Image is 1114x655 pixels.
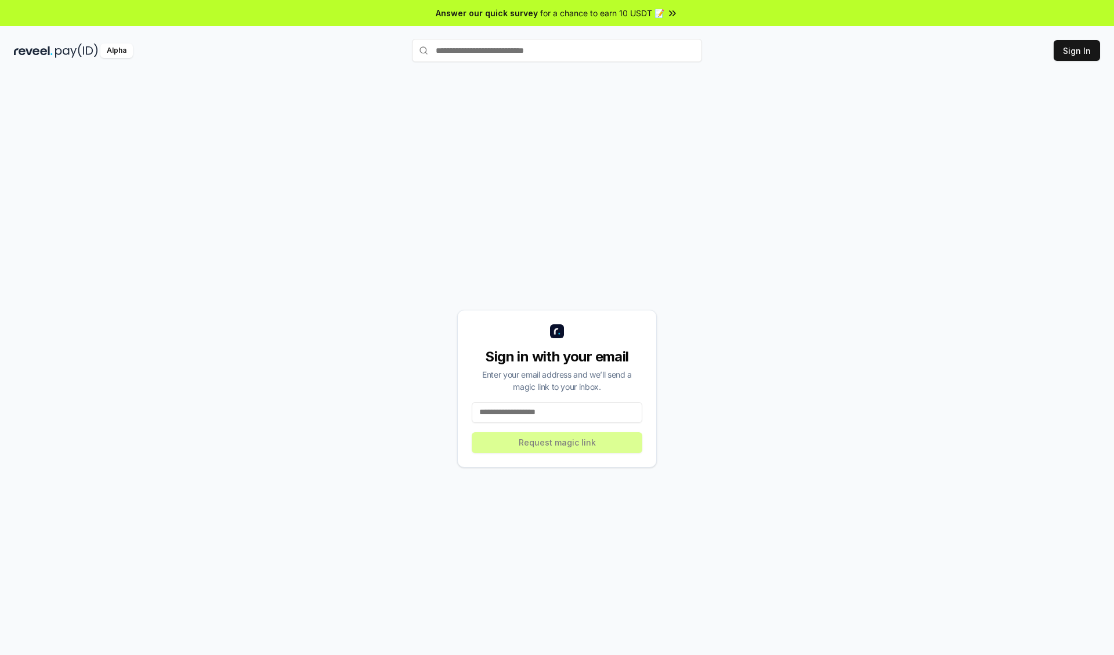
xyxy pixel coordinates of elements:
span: Answer our quick survey [436,7,538,19]
img: pay_id [55,44,98,58]
img: logo_small [550,324,564,338]
div: Sign in with your email [472,348,642,366]
div: Enter your email address and we’ll send a magic link to your inbox. [472,368,642,393]
span: for a chance to earn 10 USDT 📝 [540,7,664,19]
img: reveel_dark [14,44,53,58]
button: Sign In [1054,40,1100,61]
div: Alpha [100,44,133,58]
